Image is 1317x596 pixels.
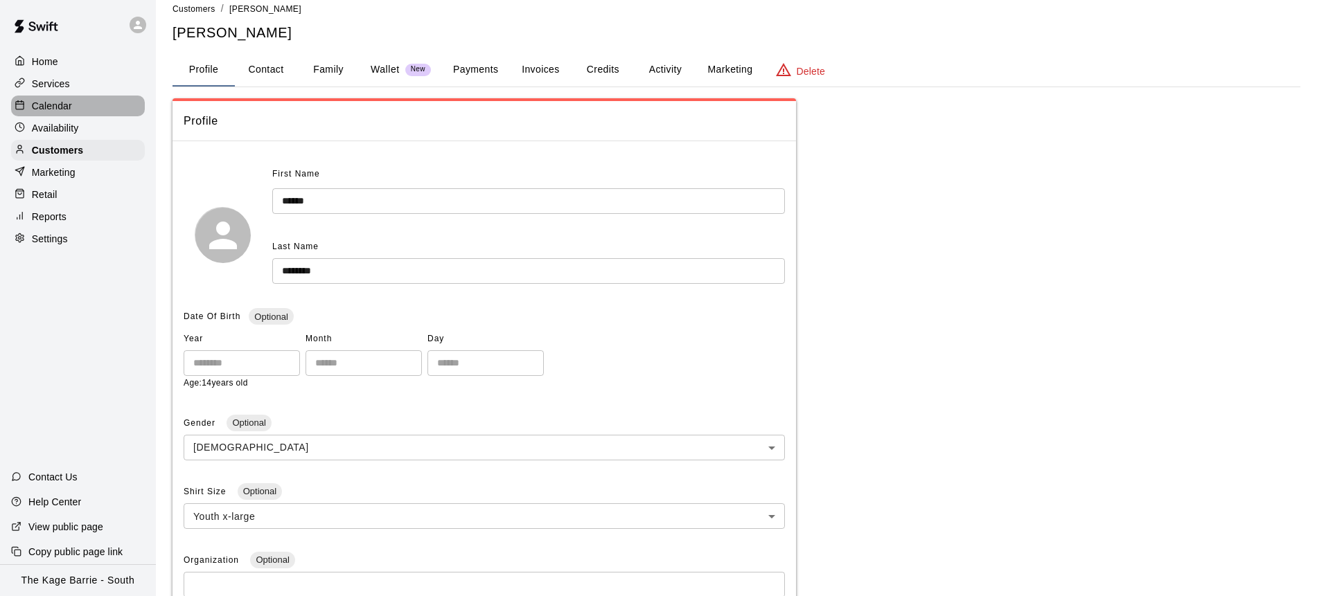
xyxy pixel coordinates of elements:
[11,73,145,94] a: Services
[11,51,145,72] a: Home
[32,99,72,113] p: Calendar
[173,3,215,14] a: Customers
[184,555,242,565] span: Organization
[184,112,785,130] span: Profile
[427,328,544,350] span: Day
[11,96,145,116] a: Calendar
[173,1,1300,17] nav: breadcrumb
[184,435,785,460] div: [DEMOGRAPHIC_DATA]
[442,53,509,87] button: Payments
[11,206,145,227] a: Reports
[249,311,293,322] span: Optional
[28,520,103,534] p: View public page
[229,4,301,14] span: [PERSON_NAME]
[696,53,763,87] button: Marketing
[272,242,319,251] span: Last Name
[32,77,70,91] p: Services
[184,418,218,428] span: Gender
[11,162,145,183] a: Marketing
[184,503,785,529] div: Youth x-large
[28,470,78,484] p: Contact Us
[173,53,1300,87] div: basic tabs example
[32,210,67,224] p: Reports
[297,53,360,87] button: Family
[238,486,282,496] span: Optional
[306,328,422,350] span: Month
[21,573,135,588] p: The Kage Barrie - South
[227,417,271,428] span: Optional
[173,24,1300,42] h5: [PERSON_NAME]
[173,53,235,87] button: Profile
[184,378,248,388] span: Age: 14 years old
[173,4,215,14] span: Customers
[32,55,58,69] p: Home
[32,143,83,157] p: Customers
[184,311,240,321] span: Date Of Birth
[184,328,300,350] span: Year
[11,228,145,249] a: Settings
[572,53,634,87] button: Credits
[634,53,696,87] button: Activity
[371,62,400,77] p: Wallet
[32,232,68,246] p: Settings
[32,121,79,135] p: Availability
[32,188,58,201] p: Retail
[272,163,320,186] span: First Name
[509,53,572,87] button: Invoices
[221,1,224,16] li: /
[184,487,229,496] span: Shirt Size
[405,65,431,74] span: New
[11,140,145,161] a: Customers
[28,545,123,559] p: Copy public page link
[28,495,81,509] p: Help Center
[250,554,294,565] span: Optional
[235,53,297,87] button: Contact
[797,64,825,78] p: Delete
[11,184,145,205] a: Retail
[11,118,145,138] a: Availability
[32,165,76,179] p: Marketing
